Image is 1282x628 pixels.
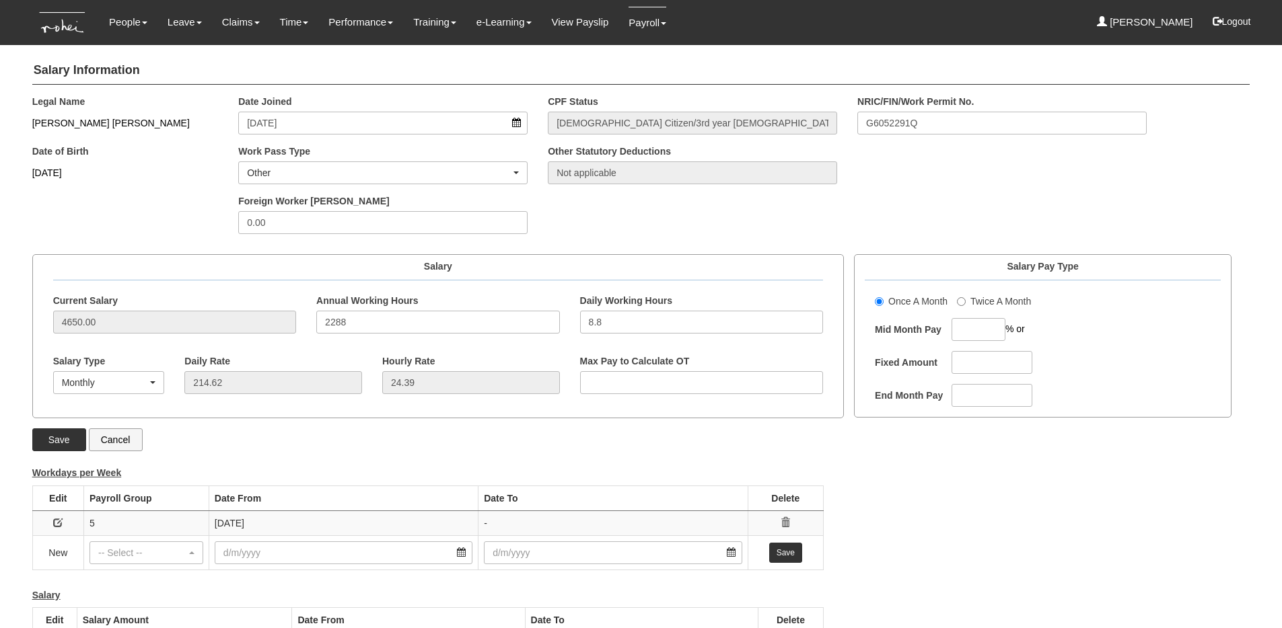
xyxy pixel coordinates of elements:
div: Monthly [62,376,148,389]
u: Salary [32,590,61,600]
button: Monthly [53,371,165,394]
a: Payroll [629,7,666,38]
label: Other Statutory Deductions [548,145,671,158]
a: Save [769,543,802,563]
label: Foreign Worker [PERSON_NAME] [238,194,390,208]
label: Current Salary [53,294,118,307]
div: [DATE] [32,161,219,184]
label: CPF Status [548,95,598,108]
h4: Salary Information [32,57,1250,85]
a: People [109,7,147,38]
u: Workdays per Week [32,467,122,478]
td: - [478,510,748,535]
label: Legal Name [32,95,85,108]
h5: Salary Pay Type [865,262,1221,272]
a: Training [413,7,456,38]
label: Salary Type [53,354,106,368]
button: Logout [1203,5,1260,38]
label: Daily Rate [184,354,230,368]
a: View Payslip [552,7,609,38]
input: Twice A Month [957,297,966,306]
input: d/m/yyyy [484,541,742,564]
button: Other [238,161,528,184]
div: % or [865,318,1221,341]
div: -- Select -- [98,546,186,559]
fieldset: Salary [32,254,844,418]
label: NRIC/FIN/Work Permit No. [857,95,974,108]
td: [DATE] [209,510,478,535]
input: d/m/yyyy [238,112,528,134]
td: New [32,535,83,570]
th: Date From [209,485,478,510]
label: Annual Working Hours [316,294,418,307]
a: e-Learning [476,7,532,38]
label: Once A Month [875,295,948,308]
td: 5 [83,510,209,535]
label: Mid Month Pay [875,323,949,336]
input: Once A Month [875,297,884,306]
a: Performance [328,7,393,38]
fieldset: Salary Pay Type [854,254,1232,418]
div: Other [247,166,511,180]
button: -- Select -- [90,541,203,564]
label: End Month Pay [875,389,949,402]
label: Work Pass Type [238,145,310,158]
a: Time [280,7,309,38]
label: Date Joined [238,95,291,108]
th: Delete [748,485,824,510]
a: Leave [168,7,202,38]
label: Twice A Month [957,295,1031,308]
th: Payroll Group [83,485,209,510]
th: Date To [478,485,748,510]
th: Edit [32,485,83,510]
label: Date of Birth [32,145,89,158]
label: Fixed Amount [875,356,949,369]
label: Hourly Rate [382,354,435,368]
label: Max Pay to Calculate OT [580,354,690,368]
a: [PERSON_NAME] [1097,7,1193,38]
h5: Salary [53,262,823,272]
a: Claims [222,7,260,38]
label: Daily Working Hours [580,294,672,307]
input: Save [32,428,86,451]
input: d/m/yyyy [215,541,472,564]
div: [PERSON_NAME] [PERSON_NAME] [32,112,219,134]
a: Cancel [89,428,143,451]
